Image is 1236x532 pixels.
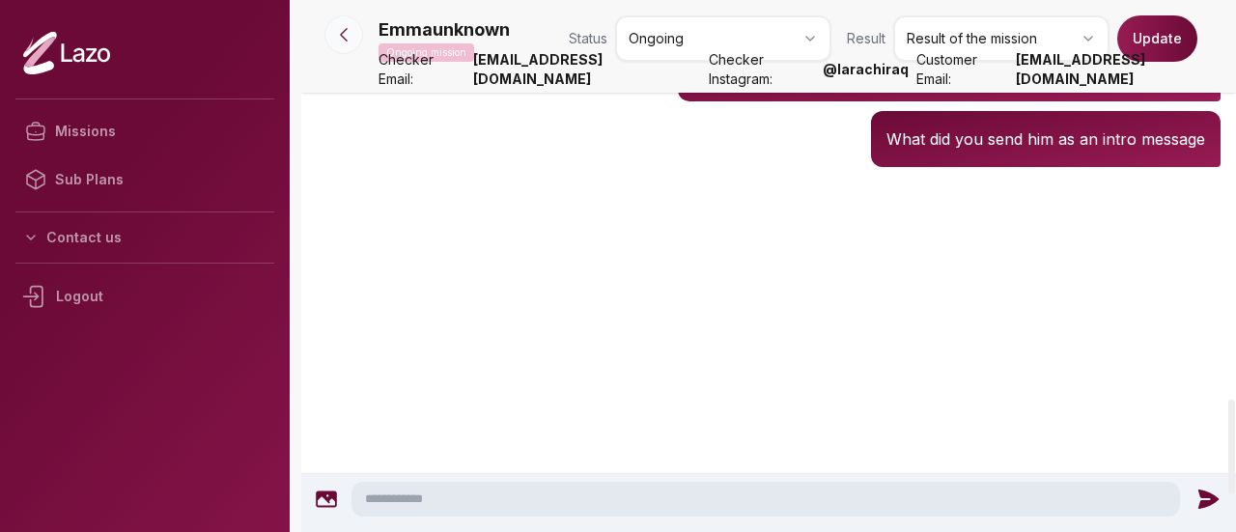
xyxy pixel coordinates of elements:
[379,43,474,62] p: Ongoing mission
[15,107,274,155] a: Missions
[1117,15,1197,62] button: Update
[916,50,1008,89] span: Customer Email:
[886,126,1205,152] p: What did you send him as an intro message
[847,29,885,48] span: Result
[709,50,815,89] span: Checker Instagram:
[379,50,465,89] span: Checker Email:
[379,16,510,43] p: Emmaunknown
[823,60,909,79] strong: @ larachiraq
[15,271,274,322] div: Logout
[569,29,607,48] span: Status
[15,155,274,204] a: Sub Plans
[473,50,701,89] strong: [EMAIL_ADDRESS][DOMAIN_NAME]
[15,220,274,255] button: Contact us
